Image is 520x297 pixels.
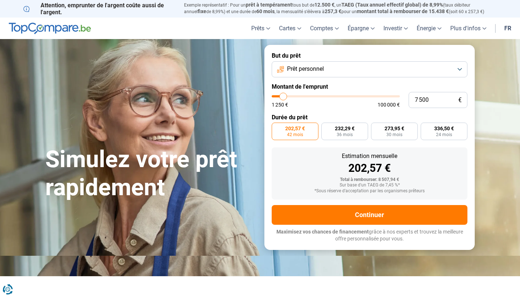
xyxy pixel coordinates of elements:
label: Durée du prêt [272,114,467,121]
div: *Sous réserve d'acceptation par les organismes prêteurs [278,189,462,194]
span: € [458,97,462,103]
span: 24 mois [436,132,452,137]
p: grâce à nos experts et trouvez la meilleure offre personnalisée pour vous. [272,228,467,243]
label: But du prêt [272,52,467,59]
p: Exemple représentatif : Pour un tous but de , un (taux débiteur annuel de 8,99%) et une durée de ... [184,2,497,15]
a: Plus d'infos [446,18,491,39]
span: 202,57 € [285,126,305,131]
span: 30 mois [386,132,402,137]
span: 42 mois [287,132,303,137]
img: TopCompare [9,23,91,34]
div: Sur base d'un TAEG de 7,45 %* [278,183,462,188]
span: 1 250 € [272,102,288,107]
a: Énergie [412,18,446,39]
a: Épargne [343,18,379,39]
span: 12.500 € [314,2,334,8]
button: Prêt personnel [272,61,467,77]
span: 273,95 € [385,126,404,131]
span: TAEG (Taux annuel effectif global) de 8,99% [341,2,443,8]
button: Continuer [272,205,467,225]
span: 232,29 € [335,126,355,131]
span: 100 000 € [378,102,400,107]
span: prêt à tempérament [246,2,292,8]
div: Total à rembourser: 8 507,94 € [278,177,462,182]
h1: Simulez votre prêt rapidement [45,146,256,202]
label: Montant de l'emprunt [272,83,467,90]
span: 257,3 € [325,8,341,14]
span: 60 mois [256,8,275,14]
span: 36 mois [337,132,353,137]
p: Attention, emprunter de l'argent coûte aussi de l'argent. [23,2,175,16]
a: fr [500,18,516,39]
span: fixe [198,8,206,14]
span: Prêt personnel [287,65,324,73]
a: Comptes [306,18,343,39]
span: Maximisez vos chances de financement [276,229,369,235]
span: 336,50 € [434,126,454,131]
a: Prêts [247,18,275,39]
div: 202,57 € [278,163,462,174]
a: Cartes [275,18,306,39]
span: montant total à rembourser de 15.438 € [357,8,449,14]
a: Investir [379,18,412,39]
div: Estimation mensuelle [278,153,462,159]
